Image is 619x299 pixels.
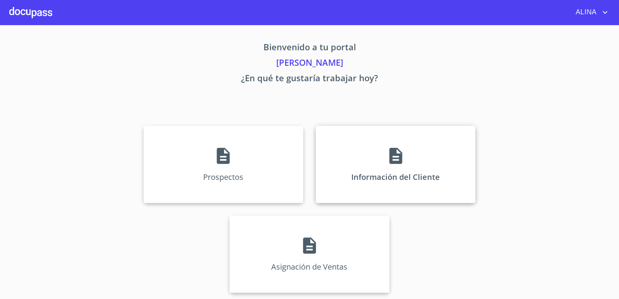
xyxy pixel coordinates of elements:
[203,172,243,182] p: Prospectos
[71,41,548,56] p: Bienvenido a tu portal
[570,6,610,19] button: account of current user
[351,172,440,182] p: Información del Cliente
[71,72,548,87] p: ¿En qué te gustaría trabajar hoy?
[271,261,347,272] p: Asignación de Ventas
[570,6,600,19] span: ALINA
[71,56,548,72] p: [PERSON_NAME]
